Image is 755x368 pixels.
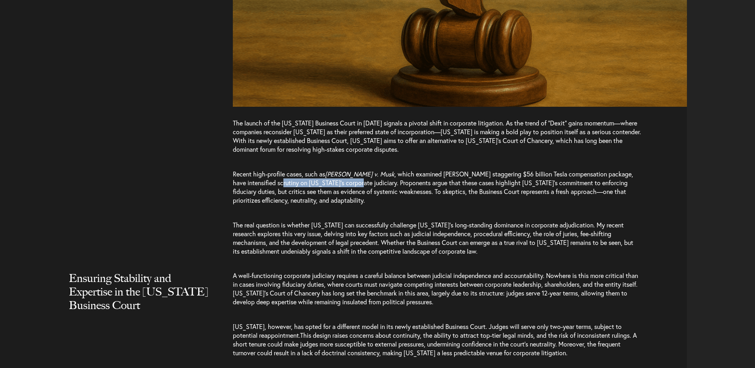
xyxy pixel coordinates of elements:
[233,221,633,255] span: The real question is whether [US_STATE] can successfully challenge [US_STATE]’s long-standing dom...
[325,170,394,178] span: [PERSON_NAME] v. Musk
[233,271,638,306] span: A well-functioning corporate judiciary requires a careful balance between judicial independence a...
[233,119,641,153] span: The launch of the [US_STATE] Business Court in [DATE] signals a pivotal shift in corporate litiga...
[233,170,633,204] span: , which examined [PERSON_NAME] staggering $56 billion Tesla compensation package, have intensifie...
[233,322,622,339] span: [US_STATE], however, has opted for a different model in its newly established Business Court. Jud...
[69,271,211,328] h2: Ensuring Stability and Expertise in the [US_STATE] Business Court
[233,331,637,357] span: This design raises concerns about continuity, the ability to attract top-tier legal minds, and th...
[233,170,325,178] span: Recent high-profile cases, such as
